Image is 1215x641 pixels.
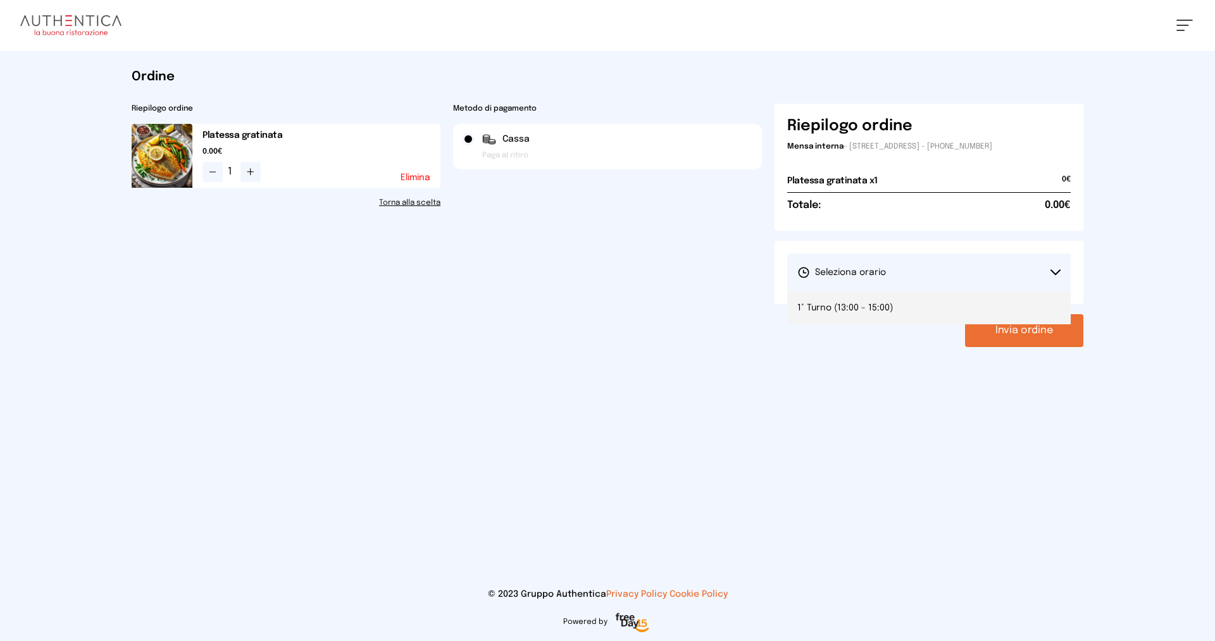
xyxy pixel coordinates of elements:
[20,588,1195,601] p: © 2023 Gruppo Authentica
[670,590,728,599] a: Cookie Policy
[797,302,893,314] span: 1° Turno (13:00 - 15:00)
[965,314,1083,347] button: Invia ordine
[613,611,652,636] img: logo-freeday.3e08031.png
[606,590,667,599] a: Privacy Policy
[797,266,886,279] span: Seleziona orario
[563,617,607,627] span: Powered by
[787,253,1071,291] button: Seleziona orario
